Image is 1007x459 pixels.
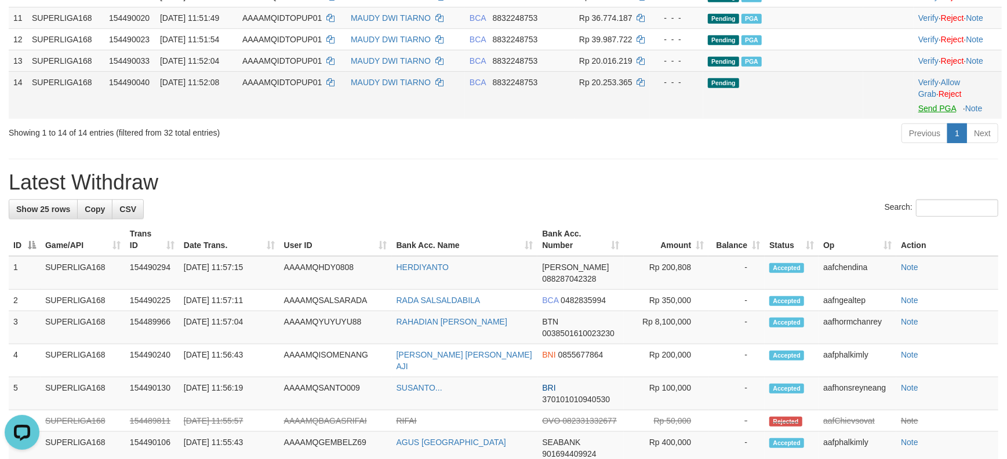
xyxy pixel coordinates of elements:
span: OVO [542,416,560,425]
span: Accepted [769,296,804,306]
span: PGA [741,57,762,67]
th: Bank Acc. Name: activate to sort column ascending [392,223,538,256]
td: aafhonsreyneang [819,377,896,410]
span: Accepted [769,384,804,394]
td: [DATE] 11:55:57 [179,410,279,432]
td: 154490294 [125,256,179,290]
td: Rp 50,000 [624,410,708,432]
th: Trans ID: activate to sort column ascending [125,223,179,256]
span: CSV [119,205,136,214]
a: Note [901,317,918,326]
span: BCA [470,78,486,87]
span: Copy 370101010940530 to clipboard [542,395,610,404]
a: Show 25 rows [9,199,78,219]
td: - [708,290,765,311]
span: Rp 20.253.365 [579,78,632,87]
a: RADA SALSALDABILA [397,296,481,305]
td: SUPERLIGA168 [41,290,125,311]
a: Verify [918,13,939,23]
input: Search: [916,199,998,217]
div: - - - [655,76,699,88]
div: - - - [655,34,699,45]
td: AAAAMQSALSARADA [279,290,392,311]
td: 3 [9,311,41,344]
span: AAAAMQIDTOPUP01 [242,78,322,87]
td: - [708,410,765,432]
td: AAAAMQYUYUYU88 [279,311,392,344]
th: Date Trans.: activate to sort column ascending [179,223,279,256]
span: Pending [708,35,739,45]
td: - [708,377,765,410]
span: PGA [741,14,762,24]
td: - [708,256,765,290]
span: Pending [708,57,739,67]
th: Game/API: activate to sort column ascending [41,223,125,256]
span: Accepted [769,263,804,273]
span: [DATE] 11:51:49 [160,13,219,23]
span: Rejected [769,417,802,427]
a: Verify [918,56,939,65]
a: CSV [112,199,144,219]
td: · · [914,50,1002,71]
th: Balance: activate to sort column ascending [708,223,765,256]
a: Send PGA [918,104,956,113]
a: HERDIYANTO [397,263,449,272]
a: MAUDY DWI TIARNO [351,35,431,44]
a: RAHADIAN [PERSON_NAME] [397,317,507,326]
td: SUPERLIGA168 [27,28,104,50]
a: Previous [901,123,948,143]
span: Copy 088287042328 to clipboard [542,274,596,283]
span: Copy 8832248753 to clipboard [493,56,538,65]
th: Status: activate to sort column ascending [765,223,819,256]
span: PGA [741,35,762,45]
td: aafChievsovat [819,410,896,432]
span: Accepted [769,351,804,360]
span: [DATE] 11:52:08 [160,78,219,87]
td: aafhormchanrey [819,311,896,344]
span: [DATE] 11:51:54 [160,35,219,44]
td: SUPERLIGA168 [41,256,125,290]
td: AAAAMQHDY0808 [279,256,392,290]
span: BNI [542,350,555,359]
td: [DATE] 11:57:11 [179,290,279,311]
span: AAAAMQIDTOPUP01 [242,13,322,23]
a: Note [901,416,918,425]
span: [PERSON_NAME] [542,263,609,272]
span: Copy 901694409924 to clipboard [542,449,596,458]
a: Note [901,383,918,392]
td: [DATE] 11:57:04 [179,311,279,344]
label: Search: [885,199,998,217]
a: MAUDY DWI TIARNO [351,13,431,23]
td: - [708,344,765,377]
span: Pending [708,14,739,24]
td: SUPERLIGA168 [41,410,125,432]
span: Copy [85,205,105,214]
span: Copy 8832248753 to clipboard [493,78,538,87]
span: BRI [542,383,555,392]
a: Note [901,438,918,447]
span: Copy 8832248753 to clipboard [493,35,538,44]
span: Accepted [769,318,804,327]
span: AAAAMQIDTOPUP01 [242,56,322,65]
td: Rp 350,000 [624,290,708,311]
th: Amount: activate to sort column ascending [624,223,708,256]
td: 154490225 [125,290,179,311]
td: [DATE] 11:57:15 [179,256,279,290]
th: Bank Acc. Number: activate to sort column ascending [537,223,624,256]
td: 4 [9,344,41,377]
a: RIFAI [397,416,417,425]
span: BTN [542,317,558,326]
td: [DATE] 11:56:19 [179,377,279,410]
button: Open LiveChat chat widget [5,5,39,39]
td: aafchendina [819,256,896,290]
span: BCA [470,56,486,65]
a: Verify [918,78,939,87]
td: 13 [9,50,27,71]
div: - - - [655,12,699,24]
a: Allow Grab [918,78,960,99]
a: Verify [918,35,939,44]
th: Action [896,223,998,256]
span: BCA [470,13,486,23]
span: Copy 0482835994 to clipboard [561,296,606,305]
a: Note [966,13,983,23]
